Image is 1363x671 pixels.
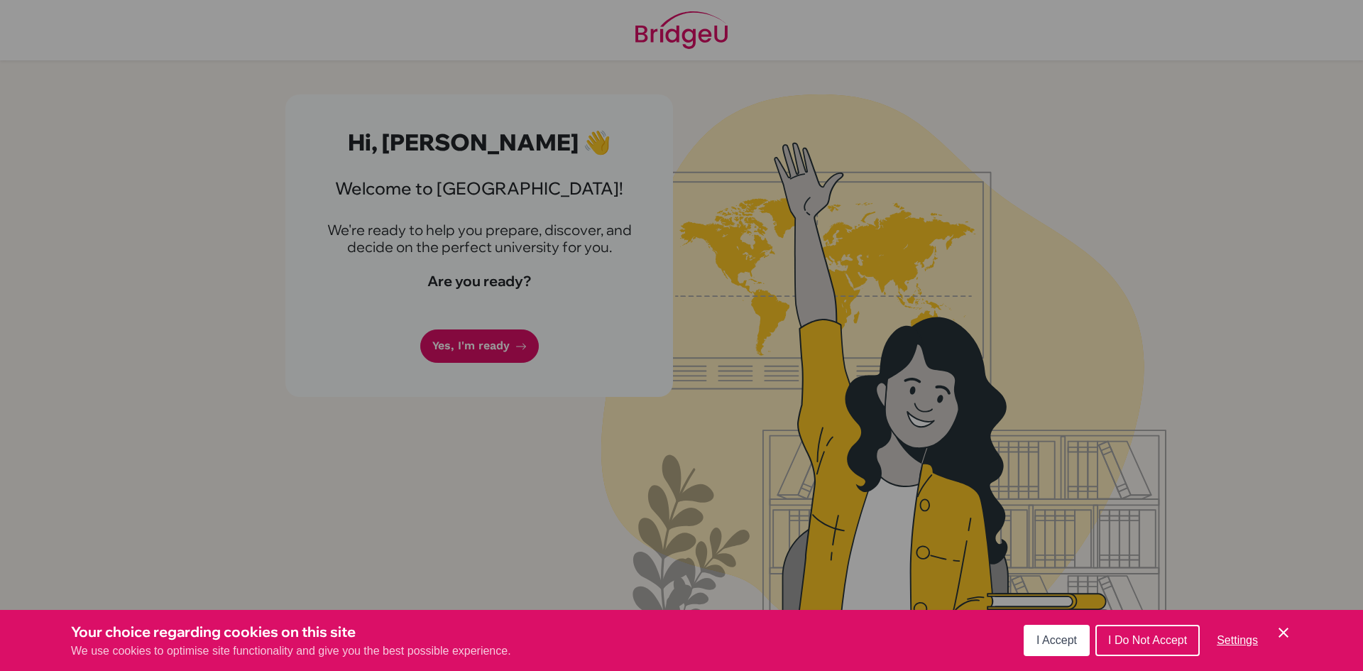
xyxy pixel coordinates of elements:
span: I Accept [1036,634,1077,646]
p: We use cookies to optimise site functionality and give you the best possible experience. [71,643,511,660]
h3: Your choice regarding cookies on this site [71,621,511,643]
span: Settings [1217,634,1258,646]
button: I Accept [1024,625,1090,656]
button: Save and close [1275,624,1292,641]
span: I Do Not Accept [1108,634,1187,646]
button: I Do Not Accept [1095,625,1200,656]
button: Settings [1205,626,1269,655]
